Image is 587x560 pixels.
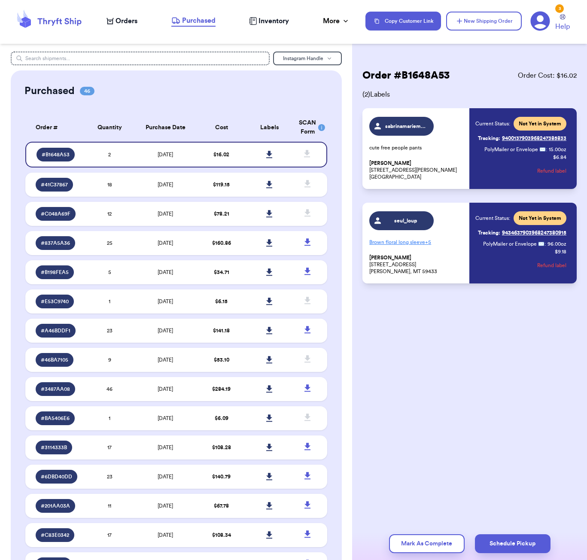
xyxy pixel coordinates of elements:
[41,356,68,363] span: # 46BA7105
[158,474,173,479] span: [DATE]
[555,4,564,13] div: 3
[369,144,464,151] p: cute free people pants
[116,16,137,26] span: Orders
[555,248,566,255] p: $ 9.18
[425,240,431,245] span: + 5
[158,152,173,157] span: [DATE]
[41,327,70,334] span: # A46BDDF1
[446,12,522,30] button: New Shipping Order
[42,151,70,158] span: # B1648A53
[25,113,86,142] th: Order #
[108,357,111,362] span: 9
[107,445,112,450] span: 17
[41,386,70,393] span: # 3487AA08
[519,120,561,127] span: Not Yet in System
[537,161,566,180] button: Refund label
[158,299,173,304] span: [DATE]
[212,533,231,538] span: $ 108.34
[41,210,70,217] span: # C048A69F
[108,152,111,157] span: 2
[197,113,245,142] th: Cost
[365,12,441,30] button: Copy Customer Link
[519,215,561,222] span: Not Yet in System
[107,328,113,333] span: 23
[475,534,551,553] button: Schedule Pickup
[369,235,464,249] p: Brown floral long sleeve
[41,473,72,480] span: # 6DBD40DD
[41,532,69,539] span: # C83E0342
[107,182,112,187] span: 18
[182,15,216,26] span: Purchased
[213,152,229,157] span: $ 16.02
[362,89,577,100] span: ( 2 ) Labels
[171,15,216,27] a: Purchased
[106,387,113,392] span: 46
[134,113,198,142] th: Purchase Date
[214,270,229,275] span: $ 34.71
[249,16,289,26] a: Inventory
[283,56,323,61] span: Instagram Handle
[246,113,294,142] th: Labels
[555,21,570,32] span: Help
[299,119,316,137] div: SCAN Form
[107,474,113,479] span: 23
[369,255,411,261] span: [PERSON_NAME]
[475,215,510,222] span: Current Status:
[213,182,230,187] span: $ 119.15
[41,415,70,422] span: # BA5406E6
[518,70,577,81] span: Order Cost: $ 16.02
[215,299,228,304] span: $ 6.15
[158,357,173,362] span: [DATE]
[478,226,566,240] a: Tracking:9434637903968247380915
[212,474,231,479] span: $ 140.79
[259,16,289,26] span: Inventory
[475,120,510,127] span: Current Status:
[484,147,546,152] span: PolyMailer or Envelope ✉️
[530,11,550,31] a: 3
[369,160,464,180] p: [STREET_ADDRESS][PERSON_NAME] [GEOGRAPHIC_DATA]
[555,14,570,32] a: Help
[41,269,69,276] span: # B198FEA5
[215,416,228,421] span: $ 6.09
[537,256,566,275] button: Refund label
[544,240,546,247] span: :
[109,416,110,421] span: 1
[41,298,69,305] span: # E53C9740
[547,240,566,247] span: 96.00 oz
[214,503,229,508] span: $ 67.78
[549,146,566,153] span: 15.00 oz
[41,502,70,509] span: # 201AA03A
[158,533,173,538] span: [DATE]
[158,328,173,333] span: [DATE]
[389,534,465,553] button: Mark As Complete
[483,241,544,247] span: PolyMailer or Envelope ✉️
[385,123,426,130] span: sabrinamariemason
[106,16,137,26] a: Orders
[553,154,566,161] p: $ 6.84
[362,69,450,82] h2: Order # B1648A53
[158,211,173,216] span: [DATE]
[41,444,67,451] span: # 3114333B
[214,211,229,216] span: $ 78.21
[478,135,500,142] span: Tracking:
[24,84,75,98] h2: Purchased
[41,181,68,188] span: # 41C37867
[478,131,566,145] a: Tracking:9400137903968247385833
[158,270,173,275] span: [DATE]
[369,160,411,167] span: [PERSON_NAME]
[158,416,173,421] span: [DATE]
[108,503,111,508] span: 11
[107,240,113,246] span: 25
[369,254,464,275] p: [STREET_ADDRESS] [PERSON_NAME], MT 59433
[212,387,231,392] span: $ 284.19
[158,503,173,508] span: [DATE]
[158,445,173,450] span: [DATE]
[108,270,111,275] span: 5
[478,229,500,236] span: Tracking:
[158,240,173,246] span: [DATE]
[212,240,231,246] span: $ 160.86
[158,387,173,392] span: [DATE]
[41,240,70,247] span: # 837A5A36
[273,52,342,65] button: Instagram Handle
[107,211,112,216] span: 12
